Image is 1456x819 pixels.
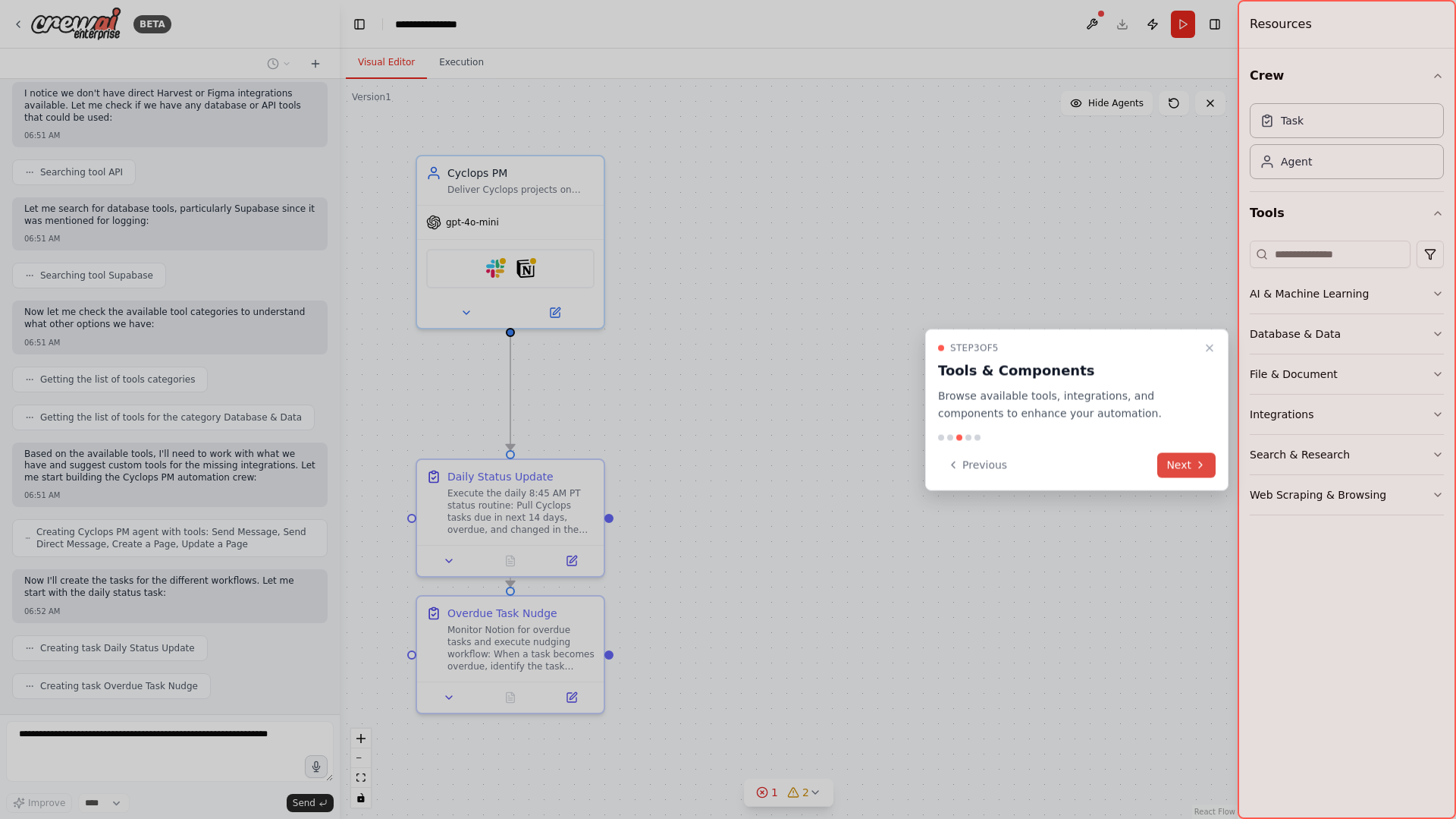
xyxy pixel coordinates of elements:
[349,14,370,35] button: Hide left sidebar
[938,452,1016,477] button: Previous
[938,361,1197,382] h3: Tools & Components
[938,388,1197,423] p: Browse available tools, integrations, and components to enhance your automation.
[950,342,999,354] span: Step 3 of 5
[1157,452,1216,477] button: Next
[1200,339,1219,358] button: Close walkthrough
